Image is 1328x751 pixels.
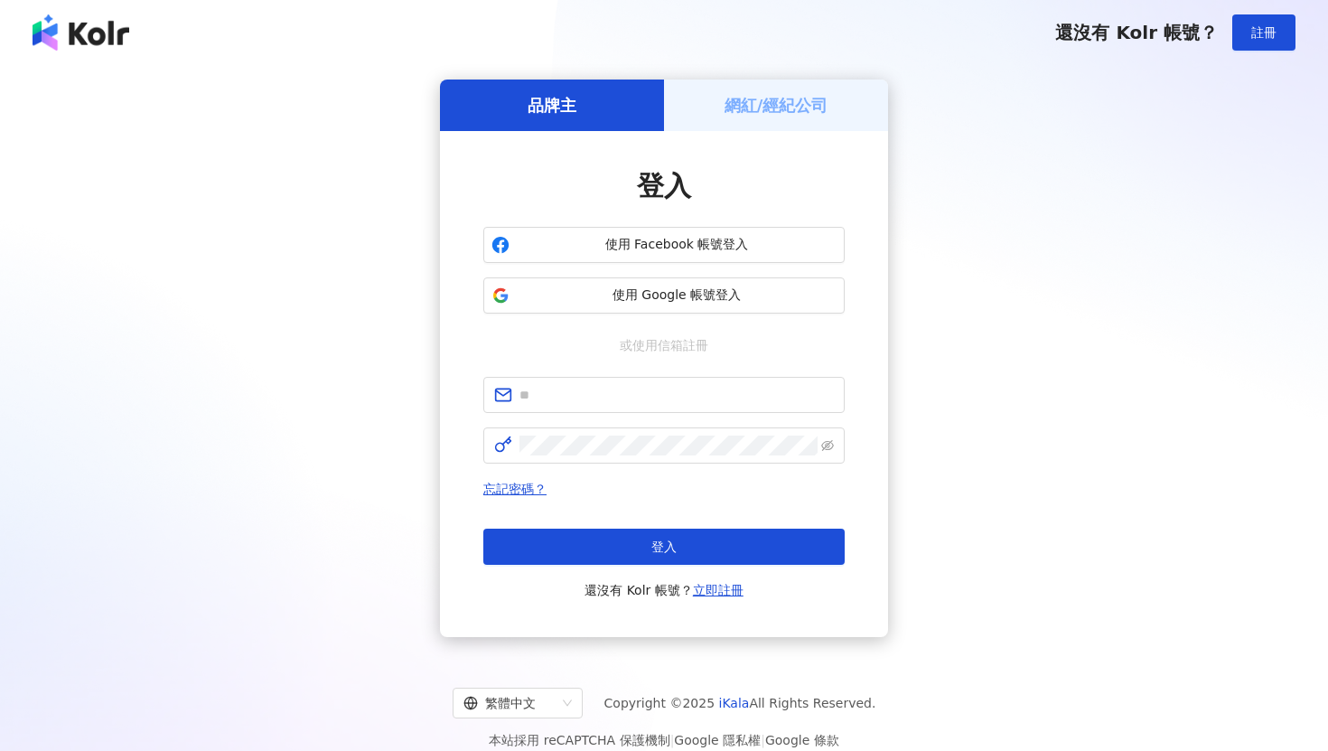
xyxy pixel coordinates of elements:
span: 登入 [651,540,677,554]
span: | [761,733,765,747]
span: 還沒有 Kolr 帳號？ [1055,22,1218,43]
a: iKala [719,696,750,710]
a: Google 隱私權 [674,733,761,747]
span: 還沒有 Kolr 帳號？ [585,579,743,601]
span: 使用 Facebook 帳號登入 [517,236,837,254]
a: 立即註冊 [693,583,743,597]
span: 註冊 [1251,25,1277,40]
button: 使用 Google 帳號登入 [483,277,845,314]
span: 登入 [637,170,691,202]
span: 本站採用 reCAPTCHA 保護機制 [489,729,838,751]
button: 使用 Facebook 帳號登入 [483,227,845,263]
h5: 品牌主 [528,94,576,117]
button: 登入 [483,529,845,565]
a: Google 條款 [765,733,839,747]
h5: 網紅/經紀公司 [725,94,828,117]
img: logo [33,14,129,51]
span: 或使用信箱註冊 [607,335,721,355]
div: 繁體中文 [463,689,556,718]
button: 註冊 [1232,14,1295,51]
a: 忘記密碼？ [483,482,547,496]
span: Copyright © 2025 All Rights Reserved. [604,692,876,714]
span: | [670,733,675,747]
span: eye-invisible [821,439,834,452]
span: 使用 Google 帳號登入 [517,286,837,305]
